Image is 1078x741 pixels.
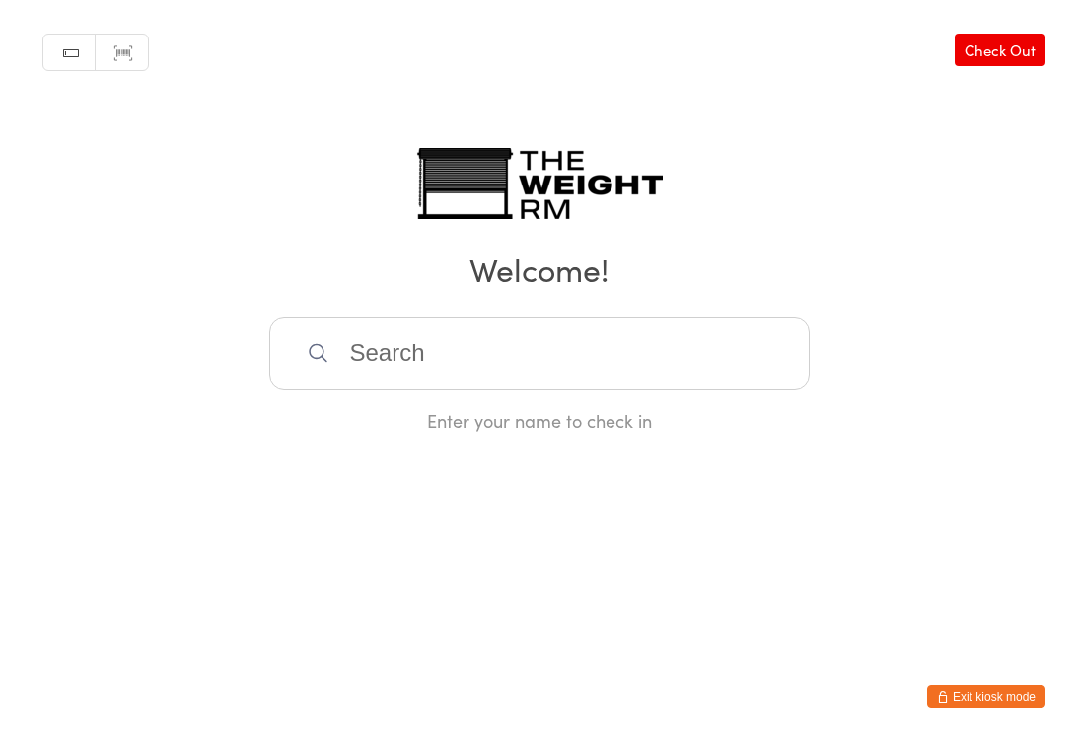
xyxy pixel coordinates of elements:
h2: Welcome! [20,247,1058,291]
button: Exit kiosk mode [927,685,1045,708]
a: Check Out [955,34,1045,66]
div: Enter your name to check in [269,408,810,433]
img: The Weight Rm [416,148,663,219]
input: Search [269,317,810,390]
